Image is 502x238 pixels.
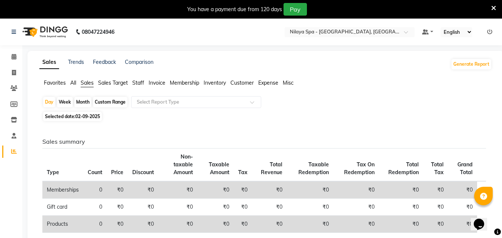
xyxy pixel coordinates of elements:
td: ₹0 [107,199,128,216]
td: ₹0 [252,181,287,199]
button: Pay [284,3,307,16]
span: Non-taxable Amount [174,153,193,176]
td: ₹0 [379,199,423,216]
td: ₹0 [287,216,333,233]
span: Taxable Redemption [298,161,329,176]
td: ₹0 [448,216,477,233]
span: Sales [81,79,94,86]
td: ₹0 [158,181,197,199]
b: 08047224946 [82,22,114,42]
td: ₹0 [379,181,423,199]
span: Staff [132,79,144,86]
div: Month [74,97,91,107]
td: Memberships [42,181,83,199]
td: ₹0 [234,216,252,233]
span: Inventory [204,79,226,86]
span: Misc [283,79,294,86]
img: logo [19,22,70,42]
td: ₹0 [287,199,333,216]
span: Invoice [149,79,165,86]
span: Tax [238,169,247,176]
td: ₹0 [128,181,158,199]
a: Sales [39,56,59,69]
td: ₹0 [197,216,233,233]
div: Custom Range [93,97,127,107]
td: ₹0 [379,216,423,233]
span: Discount [132,169,154,176]
a: Comparison [125,59,153,65]
span: Favorites [44,79,66,86]
span: Taxable Amount [209,161,229,176]
span: Expense [258,79,278,86]
span: Price [111,169,123,176]
span: Selected date: [43,112,102,121]
td: ₹0 [107,181,128,199]
span: Count [88,169,102,176]
td: 0 [83,181,107,199]
td: 0 [83,216,107,233]
td: ₹0 [423,199,448,216]
td: ₹0 [252,216,287,233]
button: Generate Report [451,59,491,69]
span: Membership [170,79,199,86]
td: ₹0 [423,181,448,199]
td: ₹0 [234,199,252,216]
div: Day [43,97,55,107]
a: Trends [68,59,84,65]
td: ₹0 [197,199,233,216]
a: Feedback [93,59,116,65]
td: ₹0 [423,216,448,233]
td: 0 [83,199,107,216]
span: Customer [230,79,254,86]
span: Sales Target [98,79,128,86]
div: You have a payment due from 120 days [187,6,282,13]
span: All [70,79,76,86]
span: Total Revenue [261,161,282,176]
td: ₹0 [448,199,477,216]
td: ₹0 [448,181,477,199]
span: Total Tax [431,161,444,176]
td: ₹0 [197,181,233,199]
td: Gift card [42,199,83,216]
td: ₹0 [333,181,379,199]
span: 02-09-2025 [75,114,100,119]
td: ₹0 [333,199,379,216]
span: Tax On Redemption [344,161,375,176]
td: ₹0 [333,216,379,233]
h6: Sales summary [42,138,486,145]
td: ₹0 [158,199,197,216]
div: Week [57,97,73,107]
span: Type [47,169,59,176]
span: Grand Total [457,161,473,176]
td: ₹0 [107,216,128,233]
td: ₹0 [128,216,158,233]
td: ₹0 [252,199,287,216]
td: ₹0 [158,216,197,233]
td: ₹0 [287,181,333,199]
td: ₹0 [128,199,158,216]
td: Products [42,216,83,233]
td: ₹0 [234,181,252,199]
iframe: chat widget [471,208,495,231]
